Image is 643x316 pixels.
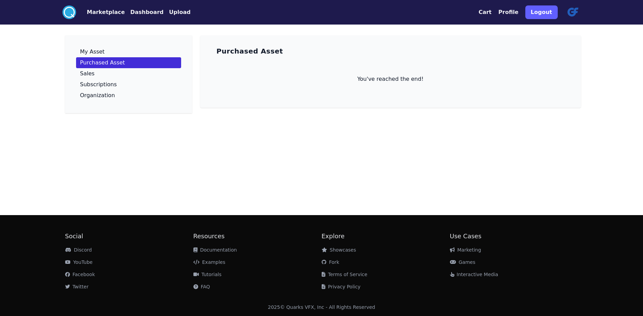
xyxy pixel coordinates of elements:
p: Purchased Asset [80,60,125,65]
h2: Resources [193,231,322,241]
img: profile [565,4,581,20]
a: Discord [65,247,92,253]
p: Subscriptions [80,82,117,87]
h3: Purchased Asset [217,46,283,56]
a: Subscriptions [76,79,181,90]
a: Documentation [193,247,237,253]
a: Sales [76,68,181,79]
a: Tutorials [193,272,222,277]
a: Showcases [322,247,356,253]
button: Upload [169,8,190,16]
a: Purchased Asset [76,57,181,68]
a: Organization [76,90,181,101]
a: Dashboard [125,8,164,16]
a: Interactive Media [450,272,498,277]
a: Marketing [450,247,481,253]
a: YouTube [65,259,93,265]
button: Cart [479,8,492,16]
div: 2025 © Quarks VFX, Inc - All Rights Reserved [268,304,375,311]
a: Privacy Policy [322,284,361,289]
a: Logout [525,3,558,22]
a: FAQ [193,284,210,289]
h2: Use Cases [450,231,578,241]
p: You've reached the end! [211,75,570,83]
a: Facebook [65,272,95,277]
button: Marketplace [87,8,125,16]
button: Logout [525,5,558,19]
a: Fork [322,259,339,265]
a: Marketplace [76,8,125,16]
p: My Asset [80,49,105,55]
button: Profile [498,8,518,16]
a: Upload [163,8,190,16]
a: My Asset [76,46,181,57]
button: Dashboard [130,8,164,16]
h2: Social [65,231,193,241]
a: Terms of Service [322,272,367,277]
a: Games [450,259,476,265]
h2: Explore [322,231,450,241]
a: Examples [193,259,225,265]
p: Organization [80,93,115,98]
a: Twitter [65,284,89,289]
p: Sales [80,71,95,76]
